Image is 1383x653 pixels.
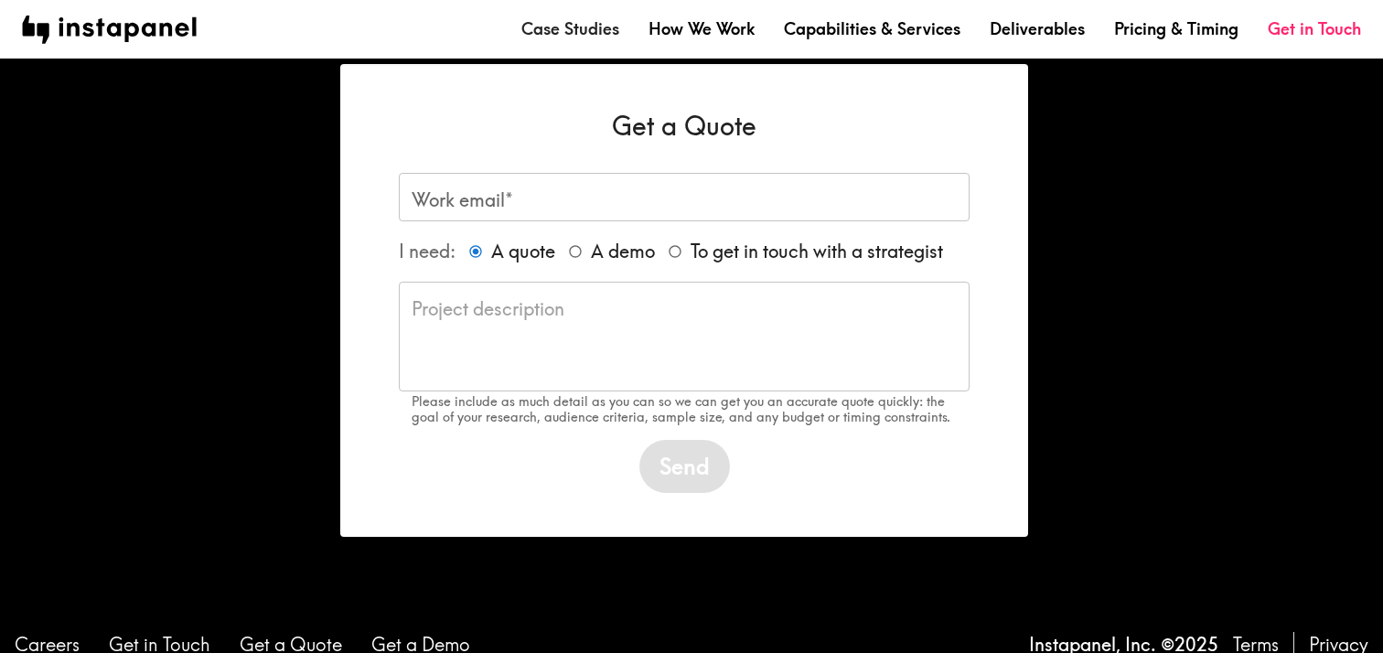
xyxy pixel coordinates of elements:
p: Please include as much detail as you can so we can get you an accurate quote quickly: the goal of... [412,394,957,425]
a: Deliverables [990,17,1085,40]
img: instapanel [22,16,197,44]
span: To get in touch with a strategist [691,239,943,264]
h6: Get a Quote [399,108,970,144]
a: How We Work [649,17,755,40]
button: Send [639,440,730,493]
a: Get in Touch [1268,17,1361,40]
span: A demo [591,239,655,264]
span: A quote [491,239,555,264]
a: Case Studies [521,17,619,40]
a: Pricing & Timing [1114,17,1238,40]
a: Capabilities & Services [784,17,960,40]
span: I need: [399,241,456,262]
